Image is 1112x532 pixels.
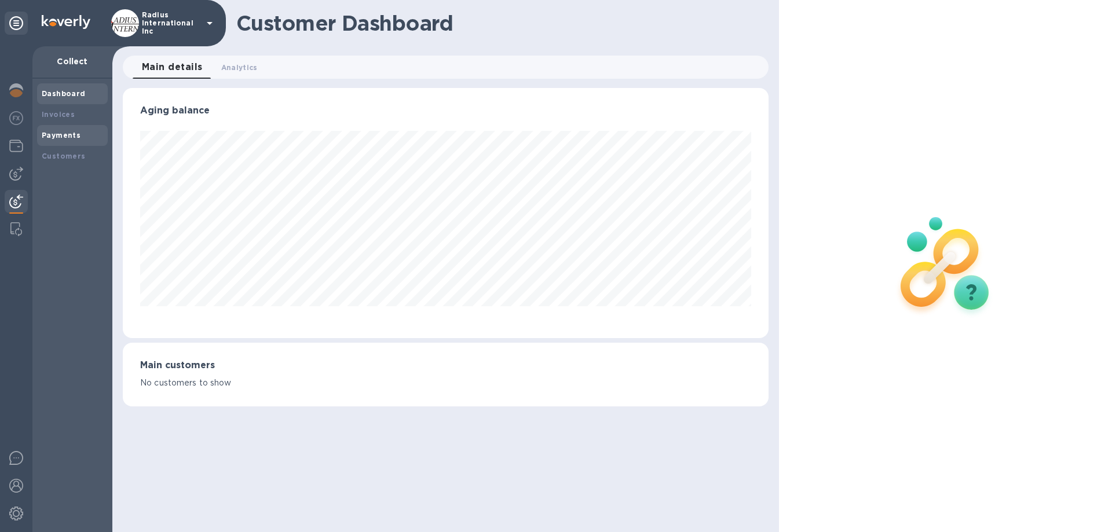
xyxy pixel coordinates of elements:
p: Collect [42,56,103,67]
h1: Customer Dashboard [236,11,760,35]
span: Analytics [221,61,258,74]
img: Wallets [9,139,23,153]
h3: Main customers [140,360,751,371]
b: Dashboard [42,89,86,98]
img: Logo [42,15,90,29]
h3: Aging balance [140,105,751,116]
div: Unpin categories [5,12,28,35]
span: Main details [142,59,203,75]
b: Customers [42,152,86,160]
img: Foreign exchange [9,111,23,125]
p: Radius International Inc [142,11,200,35]
b: Invoices [42,110,75,119]
p: No customers to show [140,377,751,389]
b: Payments [42,131,81,140]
